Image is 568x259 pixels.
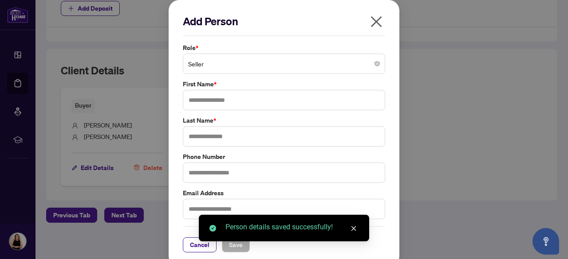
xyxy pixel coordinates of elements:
[183,14,385,28] h2: Add Person
[532,228,559,255] button: Open asap
[188,55,380,72] span: Seller
[183,152,385,162] label: Phone Number
[209,225,216,232] span: check-circle
[349,224,359,233] a: Close
[183,237,217,252] button: Cancel
[183,79,385,89] label: First Name
[375,61,380,66] span: close-circle
[369,15,383,29] span: close
[225,222,359,232] div: Person details saved successfully!
[183,116,385,125] label: Last Name
[351,225,357,232] span: close
[183,43,385,53] label: Role
[190,238,209,252] span: Cancel
[183,188,385,198] label: Email Address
